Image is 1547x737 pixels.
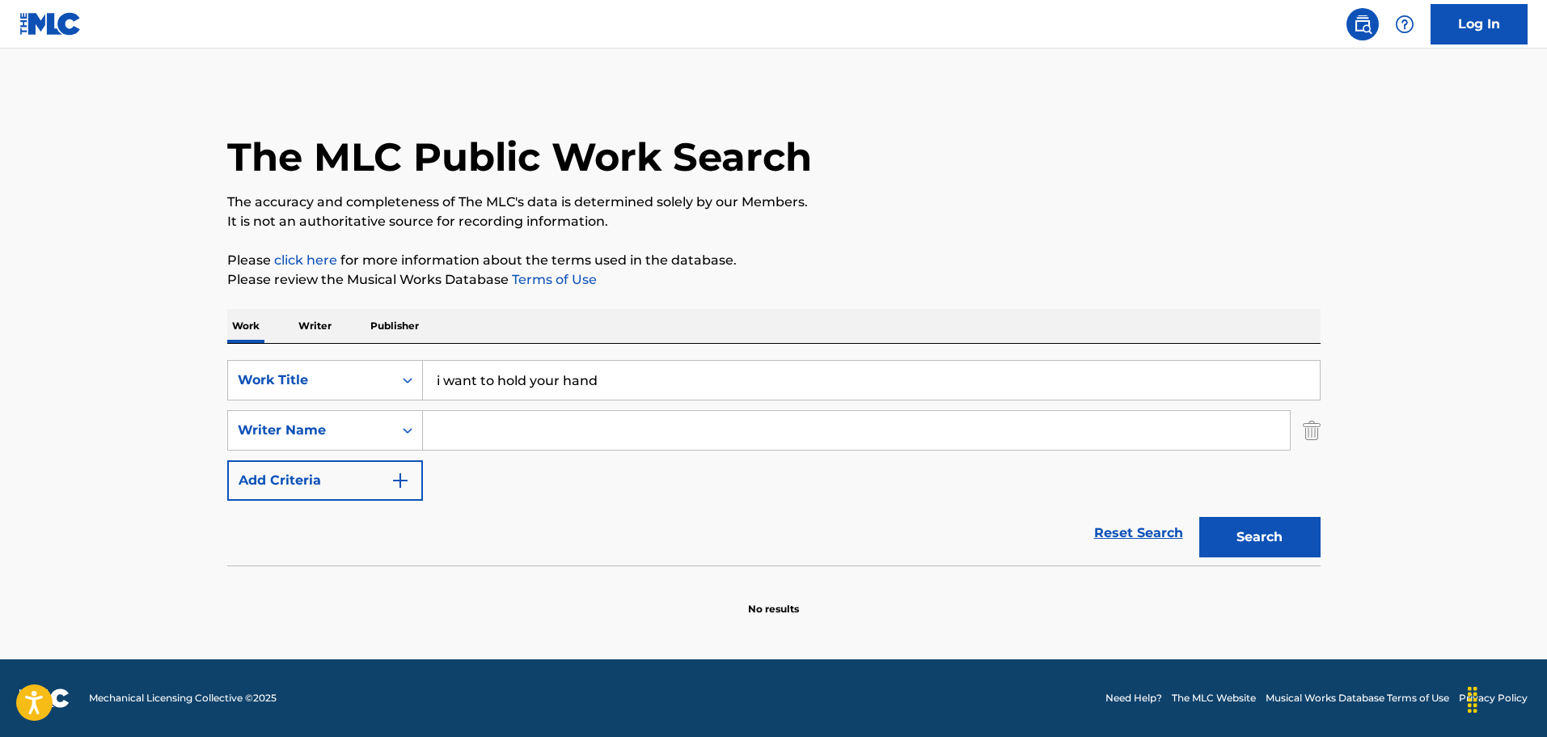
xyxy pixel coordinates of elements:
a: click here [274,252,337,268]
img: search [1353,15,1372,34]
a: Public Search [1346,8,1379,40]
a: The MLC Website [1172,691,1256,705]
a: Reset Search [1086,515,1191,551]
p: Work [227,309,264,343]
p: The accuracy and completeness of The MLC's data is determined solely by our Members. [227,193,1321,212]
div: Help [1388,8,1421,40]
img: help [1395,15,1414,34]
p: Writer [294,309,336,343]
p: Please for more information about the terms used in the database. [227,251,1321,270]
img: 9d2ae6d4665cec9f34b9.svg [391,471,410,490]
a: Terms of Use [509,272,597,287]
p: Publisher [366,309,424,343]
img: MLC Logo [19,12,82,36]
p: Please review the Musical Works Database [227,270,1321,290]
div: Drag [1460,676,1486,724]
img: Delete Criterion [1303,410,1321,451]
p: No results [748,582,799,616]
p: It is not an authoritative source for recording information. [227,212,1321,231]
span: Mechanical Licensing Collective © 2025 [89,691,277,705]
a: Privacy Policy [1459,691,1528,705]
h1: The MLC Public Work Search [227,133,812,181]
iframe: Chat Widget [1466,659,1547,737]
button: Add Criteria [227,460,423,501]
form: Search Form [227,360,1321,565]
a: Need Help? [1105,691,1162,705]
a: Log In [1431,4,1528,44]
img: logo [19,688,70,708]
a: Musical Works Database Terms of Use [1266,691,1449,705]
div: Writer Name [238,421,383,440]
div: Work Title [238,371,383,390]
button: Search [1199,517,1321,557]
